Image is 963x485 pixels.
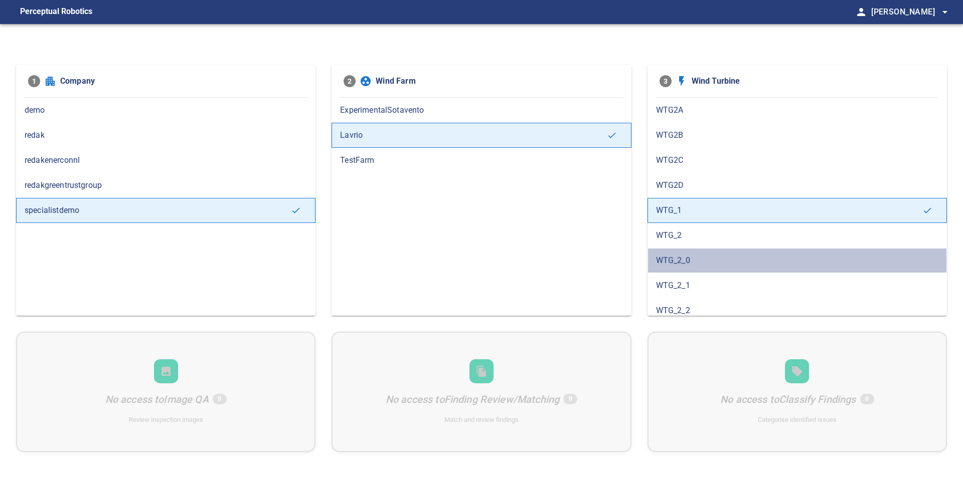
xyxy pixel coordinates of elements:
span: 2 [344,75,356,87]
span: person [855,6,867,18]
span: 1 [28,75,40,87]
span: WTG_2_1 [656,280,938,292]
span: WTG2A [656,104,938,116]
div: redakenerconnl [16,148,315,173]
span: Lavrio [340,129,606,141]
span: WTG_2_0 [656,255,938,267]
div: TestFarm [332,148,631,173]
div: WTG2D [648,173,947,198]
div: WTG_2_0 [648,248,947,273]
span: redakenerconnl [25,154,307,166]
span: redak [25,129,307,141]
div: specialistdemo [16,198,315,223]
span: WTG_2 [656,229,938,241]
span: WTG_1 [656,204,922,216]
div: demo [16,98,315,123]
span: Wind Farm [376,75,619,87]
div: WTG_2 [648,223,947,248]
button: [PERSON_NAME] [867,2,951,22]
div: WTG2B [648,123,947,148]
figcaption: Perceptual Robotics [20,4,92,20]
div: WTG2C [648,148,947,173]
span: WTG2C [656,154,938,166]
span: Wind Turbine [692,75,935,87]
span: WTG2B [656,129,938,141]
div: WTG2A [648,98,947,123]
span: [PERSON_NAME] [871,5,951,19]
div: Lavrio [332,123,631,148]
div: WTG_2_2 [648,298,947,323]
span: redakgreentrustgroup [25,179,307,191]
div: redakgreentrustgroup [16,173,315,198]
span: Company [60,75,303,87]
span: specialistdemo [25,204,291,216]
span: WTG_2_2 [656,305,938,317]
span: ExperimentalSotavento [340,104,622,116]
div: redak [16,123,315,148]
div: WTG_2_1 [648,273,947,298]
div: ExperimentalSotavento [332,98,631,123]
span: demo [25,104,307,116]
span: WTG2D [656,179,938,191]
span: 3 [660,75,672,87]
span: TestFarm [340,154,622,166]
div: WTG_1 [648,198,947,223]
span: arrow_drop_down [939,6,951,18]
